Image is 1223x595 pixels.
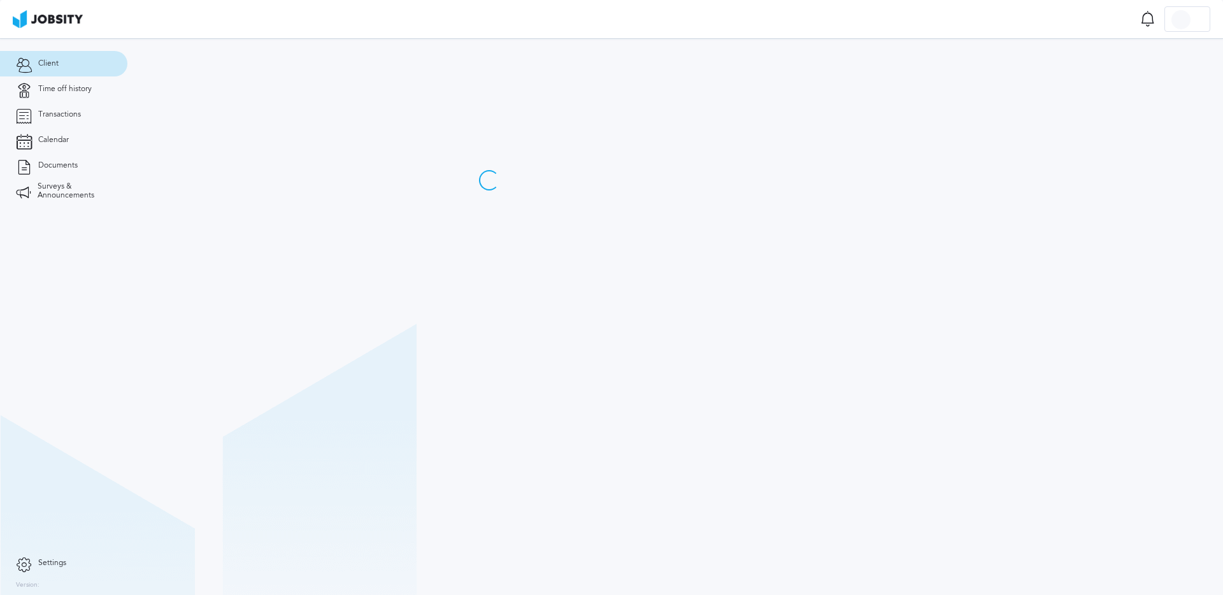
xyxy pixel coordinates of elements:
[38,182,111,200] span: Surveys & Announcements
[38,161,78,170] span: Documents
[38,59,59,68] span: Client
[38,110,81,119] span: Transactions
[16,582,39,589] label: Version:
[13,10,83,28] img: ab4bad089aa723f57921c736e9817d99.png
[38,85,92,94] span: Time off history
[38,136,69,145] span: Calendar
[38,559,66,568] span: Settings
